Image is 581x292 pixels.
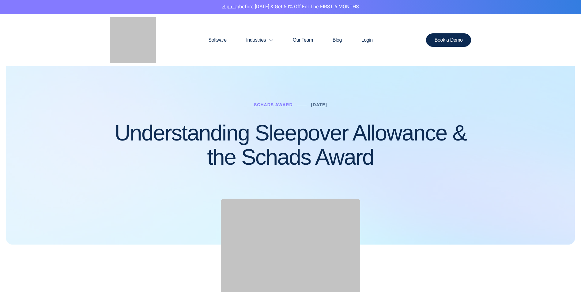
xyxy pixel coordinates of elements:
h1: Understanding Sleepover Allowance & the Schads Award [110,121,471,169]
a: Book a Demo [426,33,471,47]
span: Book a Demo [435,38,463,43]
a: Sign Up [222,3,239,10]
a: Schads Award [254,102,293,107]
a: Our Team [283,25,323,55]
a: Blog [323,25,352,55]
a: Software [198,25,236,55]
p: before [DATE] & Get 50% Off for the FIRST 6 MONTHS [5,3,576,11]
a: Login [352,25,383,55]
a: [DATE] [311,102,327,107]
a: Industries [236,25,283,55]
